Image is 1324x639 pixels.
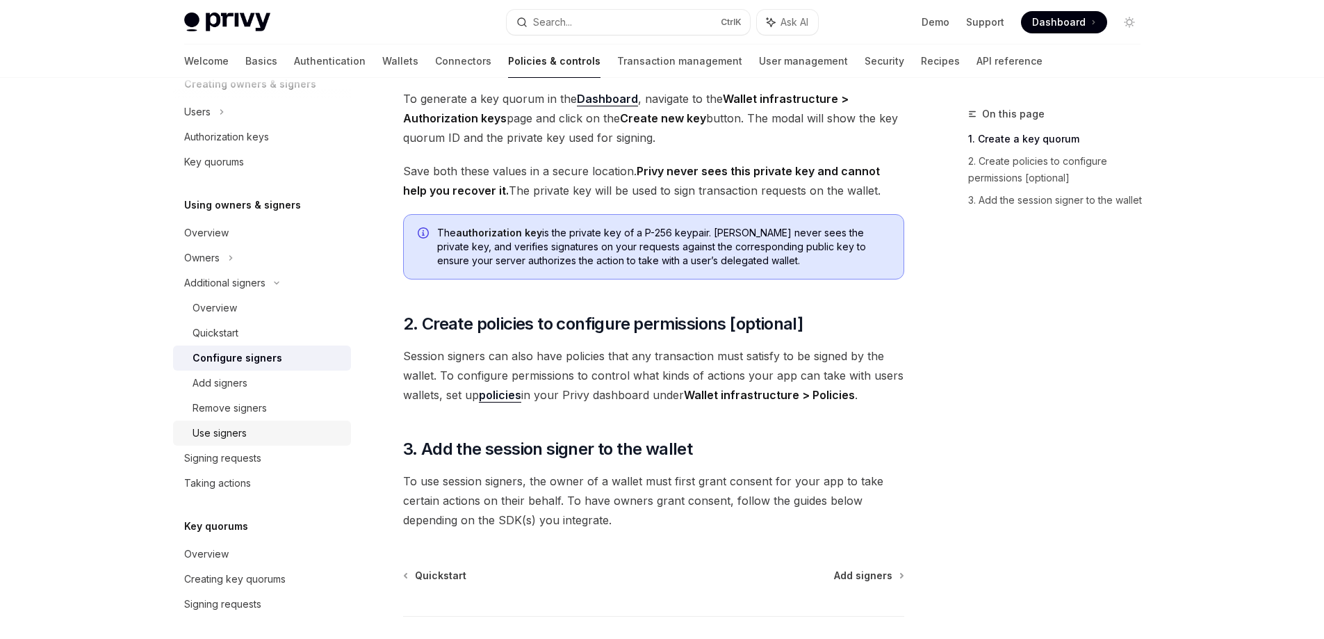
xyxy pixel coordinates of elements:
[184,129,269,145] div: Authorization keys
[968,128,1152,150] a: 1. Create a key quorum
[479,388,521,403] a: policies
[403,471,904,530] span: To use session signers, the owner of a wallet must first grant consent for your app to take certa...
[184,275,265,291] div: Additional signers
[184,45,229,78] a: Welcome
[968,189,1152,211] a: 3. Add the session signer to the wallet
[184,596,261,613] div: Signing requests
[184,571,286,588] div: Creating key quorums
[403,89,904,147] span: To generate a key quorum in the , navigate to the page and click on the button. The modal will sh...
[193,425,247,442] div: Use signers
[173,396,351,421] a: Remove signers
[1032,15,1086,29] span: Dashboard
[173,124,351,149] a: Authorization keys
[403,161,904,200] span: Save both these values in a secure location. The private key will be used to sign transaction req...
[403,438,693,460] span: 3. Add the session signer to the wallet
[173,149,351,175] a: Key quorums
[294,45,366,78] a: Authentication
[184,154,244,170] div: Key quorums
[404,569,466,583] a: Quickstart
[173,321,351,346] a: Quickstart
[193,350,282,366] div: Configure signers
[982,106,1045,122] span: On this page
[721,17,742,28] span: Ctrl K
[193,300,237,316] div: Overview
[173,592,351,617] a: Signing requests
[173,421,351,446] a: Use signers
[437,226,890,268] span: The is the private key of a P-256 keypair. [PERSON_NAME] never sees the private key, and verifies...
[456,227,542,238] strong: authorization key
[184,225,229,241] div: Overview
[620,111,706,125] strong: Create new key
[921,45,960,78] a: Recipes
[184,546,229,563] div: Overview
[184,250,220,266] div: Owners
[533,14,572,31] div: Search...
[403,346,904,405] span: Session signers can also have policies that any transaction must satisfy to be signed by the wall...
[577,92,638,106] a: Dashboard
[382,45,418,78] a: Wallets
[193,400,267,416] div: Remove signers
[173,567,351,592] a: Creating key quorums
[403,313,803,335] span: 2. Create policies to configure permissions [optional]
[184,475,251,492] div: Taking actions
[1118,11,1141,33] button: Toggle dark mode
[435,45,491,78] a: Connectors
[759,45,848,78] a: User management
[922,15,949,29] a: Demo
[245,45,277,78] a: Basics
[966,15,1004,29] a: Support
[507,10,750,35] button: Search...CtrlK
[184,104,211,120] div: Users
[173,446,351,471] a: Signing requests
[1021,11,1107,33] a: Dashboard
[508,45,600,78] a: Policies & controls
[684,388,855,402] strong: Wallet infrastructure > Policies
[865,45,904,78] a: Security
[184,197,301,213] h5: Using owners & signers
[173,471,351,496] a: Taking actions
[184,518,248,535] h5: Key quorums
[976,45,1043,78] a: API reference
[173,542,351,567] a: Overview
[193,375,247,391] div: Add signers
[617,45,742,78] a: Transaction management
[415,569,466,583] span: Quickstart
[968,150,1152,189] a: 2. Create policies to configure permissions [optional]
[757,10,818,35] button: Ask AI
[184,450,261,467] div: Signing requests
[184,13,270,32] img: light logo
[834,569,892,583] span: Add signers
[834,569,903,583] a: Add signers
[173,371,351,396] a: Add signers
[403,164,880,197] strong: Privy never sees this private key and cannot help you recover it.
[173,346,351,371] a: Configure signers
[173,220,351,245] a: Overview
[418,227,432,241] svg: Info
[173,296,351,321] a: Overview
[193,325,238,341] div: Quickstart
[780,15,808,29] span: Ask AI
